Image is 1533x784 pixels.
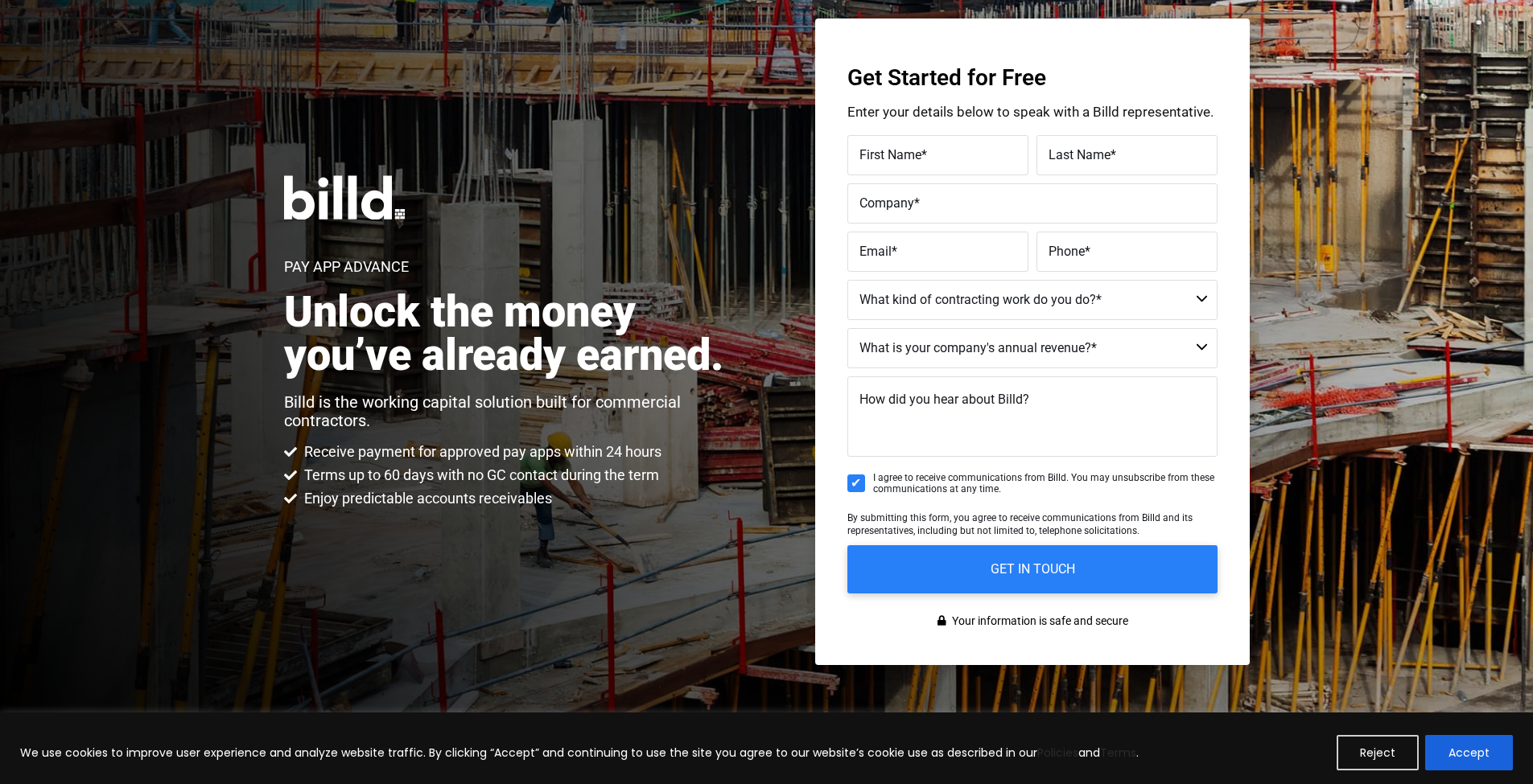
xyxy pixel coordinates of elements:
span: By submitting this form, you agree to receive communications from Billd and its representatives, ... [847,512,1193,536]
a: Terms [1100,745,1136,761]
h3: Get Started for Free [847,67,1218,89]
span: Last Name [1049,147,1111,162]
span: Enjoy predictable accounts receivables [300,489,552,508]
span: I agree to receive communications from Billd. You may unsubscribe from these communications at an... [873,472,1218,495]
input: I agree to receive communications from Billd. You may unsubscribe from these communications at an... [847,474,865,492]
h2: Unlock the money you’ve already earned. [284,290,740,377]
span: Company [859,195,914,211]
button: Accept [1425,735,1513,770]
p: Enter your details below to speak with a Billd representative. [847,105,1218,119]
span: Terms up to 60 days with no GC contact during the term [300,466,659,485]
span: Receive payment for approved pay apps within 24 hours [300,442,661,462]
span: Your information is safe and secure [948,610,1128,633]
p: Billd is the working capital solution built for commercial contractors. [284,393,740,430]
h1: Pay App Advance [284,260,409,274]
span: Phone [1049,244,1085,259]
span: How did you hear about Billd? [859,392,1029,407]
button: Reject [1337,735,1419,770]
span: First Name [859,147,921,162]
span: Email [859,244,892,259]
a: Policies [1037,745,1078,761]
input: GET IN TOUCH [847,545,1218,593]
p: We use cookies to improve user experience and analyze website traffic. By clicking “Accept” and c... [20,743,1139,762]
